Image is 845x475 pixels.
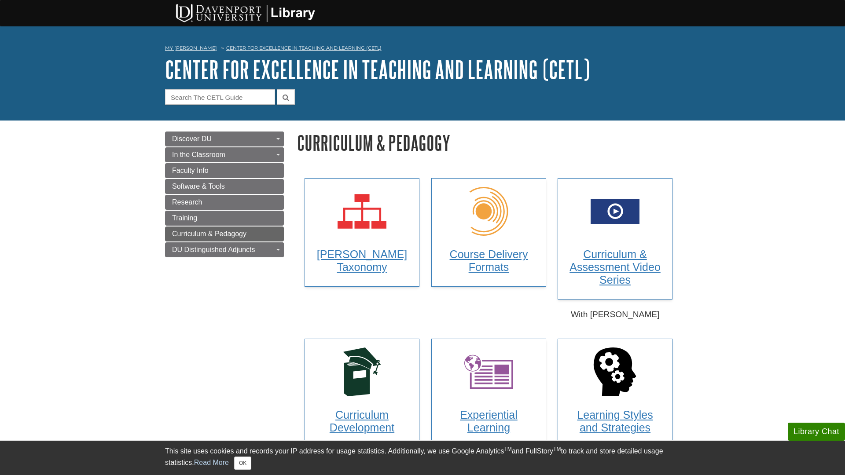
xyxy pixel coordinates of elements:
[172,183,225,190] span: Software & Tools
[431,178,546,287] a: Course Delivery Formats
[504,446,511,452] sup: TM
[172,135,212,142] span: Discover DU
[165,132,284,146] a: Discover DU
[313,409,411,434] h3: Curriculum Development
[566,248,664,286] h3: Curriculum & Assessment Video Series
[172,214,197,222] span: Training
[165,132,284,257] div: Guide Page Menu
[226,45,382,51] a: Center for Excellence in Teaching and Learning (CETL)
[194,459,229,466] a: Read More
[165,44,217,52] a: My [PERSON_NAME]
[788,423,845,441] button: Library Chat
[553,446,561,452] sup: TM
[305,178,419,287] a: [PERSON_NAME] Taxonomy
[165,56,590,83] a: Center for Excellence in Teaching and Learning (CETL)
[165,179,284,194] a: Software & Tools
[313,248,411,274] h3: [PERSON_NAME] Taxonomy
[440,248,537,274] h3: Course Delivery Formats
[558,339,672,447] a: Learning Styles and Strategies
[161,2,328,23] img: DU Libraries
[297,132,680,154] h1: Curriculum & Pedagogy
[305,339,419,447] a: Curriculum Development
[558,178,672,300] a: Curriculum & Assessment Video Series
[172,198,202,206] span: Research
[440,409,537,434] h3: Experiential Learning
[165,446,680,470] div: This site uses cookies and records your IP address for usage statistics. Additionally, we use Goo...
[165,211,284,226] a: Training
[165,227,284,241] a: Curriculum & Pedagogy
[165,147,284,162] a: In the Classroom
[431,339,546,447] a: Experiential Learning
[172,230,246,237] span: Curriculum & Pedagogy
[165,163,284,178] a: Faculty Info
[172,246,255,253] span: DU Distinguished Adjuncts
[165,42,680,56] nav: breadcrumb
[566,409,664,434] h3: Learning Styles and Strategies
[172,151,225,158] span: In the Classroom
[558,308,672,321] p: With [PERSON_NAME]
[234,457,251,470] button: Close
[172,167,209,174] span: Faculty Info
[165,195,284,210] a: Research
[165,242,284,257] a: DU Distinguished Adjuncts
[165,89,275,105] input: Search The CETL Guide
